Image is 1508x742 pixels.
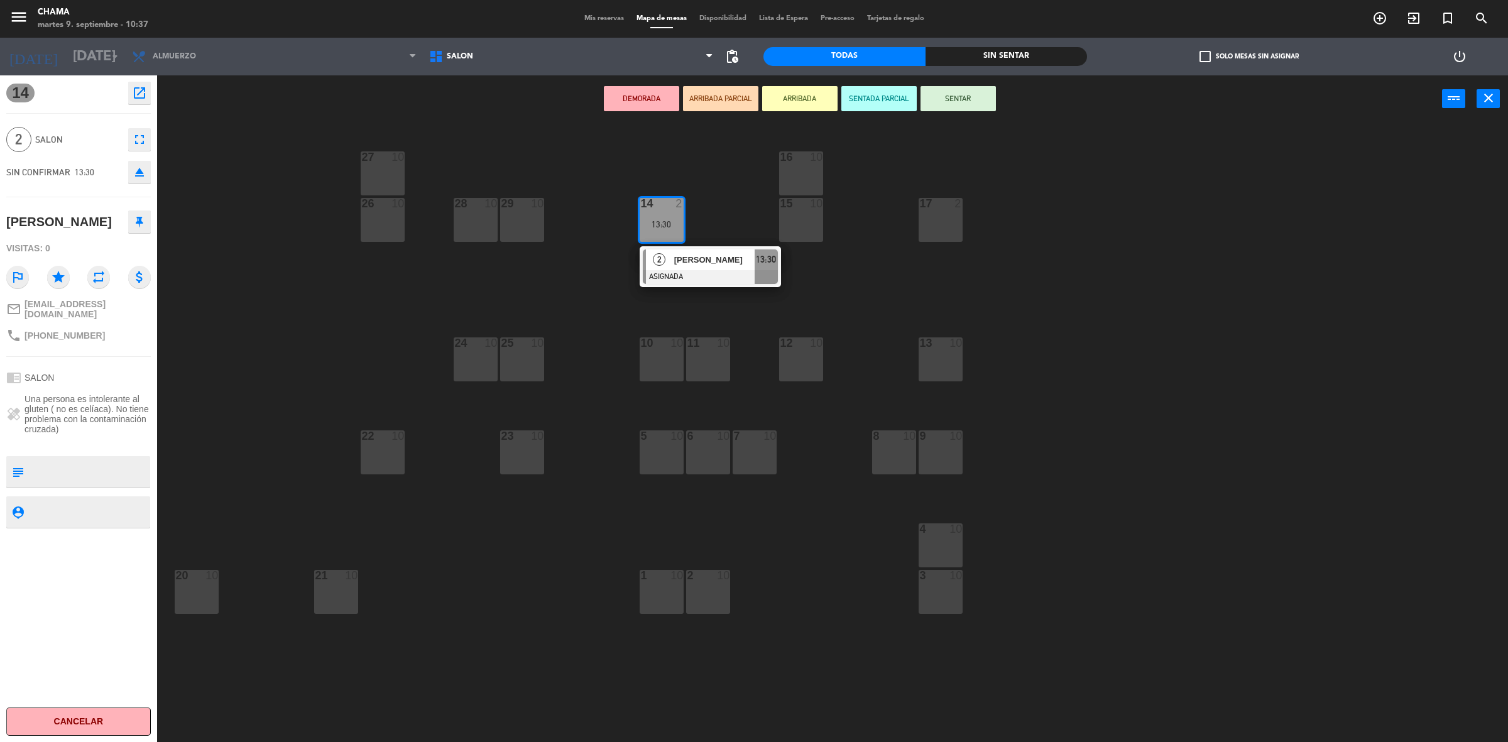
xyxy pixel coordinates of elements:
div: 10 [391,151,404,163]
div: 10 [641,337,642,349]
div: 10 [717,570,729,581]
div: 10 [531,430,544,442]
i: attach_money [128,266,151,288]
span: 2 [653,253,665,266]
i: power_input [1446,90,1462,106]
i: person_pin [11,505,25,519]
i: star [47,266,70,288]
div: 20 [176,570,177,581]
div: 7 [734,430,735,442]
div: 14 [641,198,642,209]
div: 5 [641,430,642,442]
div: 10 [484,337,497,349]
div: 6 [687,430,688,442]
i: fullscreen [132,132,147,147]
div: 10 [391,198,404,209]
span: [PERSON_NAME] [674,253,755,266]
button: Cancelar [6,707,151,736]
i: healing [6,406,21,422]
button: eject [128,161,151,183]
div: 26 [362,198,363,209]
div: 8 [873,430,874,442]
span: Disponibilidad [693,15,753,22]
span: Pre-acceso [814,15,861,22]
button: ARRIBADA [762,86,838,111]
span: Tarjetas de regalo [861,15,931,22]
i: menu [9,8,28,26]
div: 24 [455,337,456,349]
div: 10 [903,430,915,442]
span: 14 [6,84,35,102]
i: close [1481,90,1496,106]
div: 4 [920,523,921,535]
span: Mapa de mesas [630,15,693,22]
span: 13:30 [75,167,94,177]
span: 2 [6,127,31,152]
div: 29 [501,198,502,209]
i: add_circle_outline [1372,11,1387,26]
i: repeat [87,266,110,288]
div: 17 [920,198,921,209]
div: 15 [780,198,781,209]
div: 9 [920,430,921,442]
span: check_box_outline_blank [1199,51,1211,62]
button: close [1477,89,1500,108]
span: Lista de Espera [753,15,814,22]
div: 10 [531,337,544,349]
div: 10 [949,430,962,442]
span: Almuerzo [153,52,196,61]
div: 3 [920,570,921,581]
div: 27 [362,151,363,163]
i: turned_in_not [1440,11,1455,26]
div: 25 [501,337,502,349]
span: SALON [35,133,122,147]
div: Todas [763,47,926,66]
div: 10 [670,337,683,349]
i: subject [11,465,25,479]
label: Solo mesas sin asignar [1199,51,1299,62]
i: search [1474,11,1489,26]
div: 10 [810,198,822,209]
span: pending_actions [724,49,740,64]
div: 10 [670,430,683,442]
div: 21 [315,570,316,581]
i: outlined_flag [6,266,29,288]
div: 2 [954,198,962,209]
i: open_in_new [132,85,147,101]
div: [PERSON_NAME] [6,212,112,232]
span: Mis reservas [578,15,630,22]
button: menu [9,8,28,31]
div: 28 [455,198,456,209]
div: 10 [391,430,404,442]
div: martes 9. septiembre - 10:37 [38,19,148,31]
div: 10 [949,337,962,349]
i: phone [6,328,21,343]
div: 16 [780,151,781,163]
div: 1 [641,570,642,581]
button: ARRIBADA PARCIAL [683,86,758,111]
span: SIN CONFIRMAR [6,167,70,177]
div: Sin sentar [926,47,1088,66]
div: 10 [717,337,729,349]
div: 10 [717,430,729,442]
span: [EMAIL_ADDRESS][DOMAIN_NAME] [25,299,151,319]
div: 10 [670,570,683,581]
div: 13:30 [640,220,684,229]
div: 10 [810,151,822,163]
div: 13 [920,337,921,349]
div: 10 [484,198,497,209]
span: SALON [25,373,54,383]
div: Visitas: 0 [6,237,151,259]
i: eject [132,165,147,180]
i: mail_outline [6,302,21,317]
span: 13:30 [756,252,776,267]
div: 10 [763,430,776,442]
button: power_input [1442,89,1465,108]
div: 2 [687,570,688,581]
i: arrow_drop_down [107,49,123,64]
div: 22 [362,430,363,442]
div: 10 [810,337,822,349]
i: chrome_reader_mode [6,370,21,385]
div: CHAMA [38,6,148,19]
div: 2 [675,198,683,209]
